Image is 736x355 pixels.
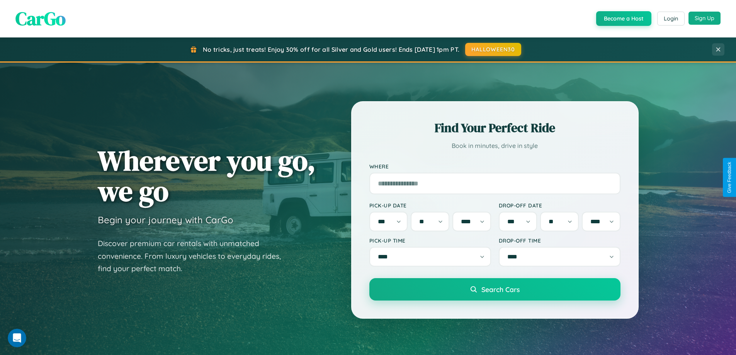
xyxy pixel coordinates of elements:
h3: Begin your journey with CarGo [98,214,233,226]
button: Login [657,12,685,25]
span: CarGo [15,6,66,31]
label: Pick-up Time [369,237,491,244]
label: Where [369,163,620,170]
p: Book in minutes, drive in style [369,140,620,151]
span: No tricks, just treats! Enjoy 30% off for all Silver and Gold users! Ends [DATE] 1pm PT. [203,46,459,53]
iframe: Intercom live chat [8,329,26,347]
button: Sign Up [688,12,721,25]
h1: Wherever you go, we go [98,145,316,206]
div: Give Feedback [727,162,732,193]
button: HALLOWEEN30 [465,43,521,56]
button: Become a Host [596,11,651,26]
h2: Find Your Perfect Ride [369,119,620,136]
label: Drop-off Time [499,237,620,244]
span: Search Cars [481,285,520,294]
label: Pick-up Date [369,202,491,209]
p: Discover premium car rentals with unmatched convenience. From luxury vehicles to everyday rides, ... [98,237,291,275]
label: Drop-off Date [499,202,620,209]
button: Search Cars [369,278,620,301]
